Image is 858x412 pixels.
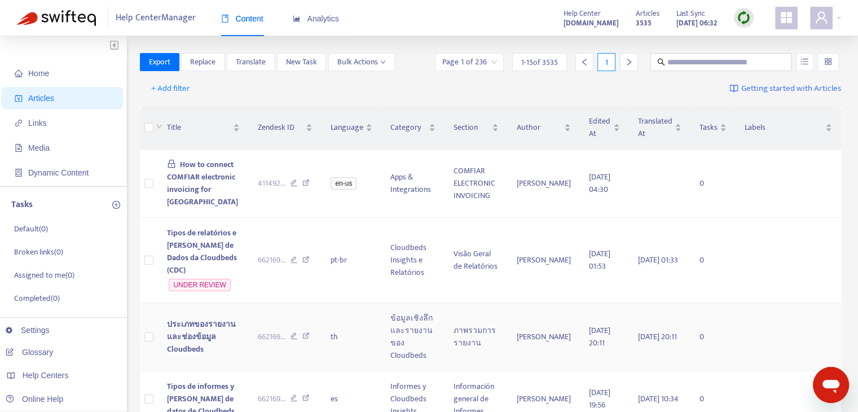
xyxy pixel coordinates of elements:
a: Glossary [6,348,53,357]
span: 1 - 15 of 3535 [521,56,558,68]
span: Articles [28,94,54,103]
span: 662169 ... [258,254,285,266]
span: New Task [286,56,317,68]
span: plus-circle [112,201,120,209]
img: sync.dc5367851b00ba804db3.png [737,11,751,25]
th: Translated At [629,106,690,150]
strong: [DATE] 06:32 [676,17,717,29]
span: user [815,11,828,24]
span: 411492 ... [258,177,285,190]
td: 0 [690,150,736,218]
p: Default ( 0 ) [14,223,48,235]
th: Author [508,106,580,150]
p: Assigned to me ( 0 ) [14,269,74,281]
span: search [657,58,665,66]
button: Translate [227,53,275,71]
span: area-chart [293,15,301,23]
th: Labels [736,106,841,150]
span: Help Center [564,7,601,20]
span: appstore [780,11,793,24]
span: left [580,58,588,66]
span: Last Sync [676,7,705,20]
a: [DOMAIN_NAME] [564,16,619,29]
th: Zendesk ID [249,106,322,150]
button: New Task [277,53,326,71]
th: Category [381,106,445,150]
span: Tipos de relatórios e [PERSON_NAME] de Dados da Cloudbeds (CDC) [167,226,237,277]
span: [DATE] 01:33 [638,253,678,266]
span: Zendesk ID [258,121,304,134]
span: Author [517,121,562,134]
img: image-link [729,84,738,93]
span: [DATE] 20:11 [638,330,677,343]
span: Replace [190,56,215,68]
th: Edited At [580,106,629,150]
strong: 3535 [636,17,652,29]
span: lock [167,159,176,168]
button: Export [140,53,179,71]
img: Swifteq [17,10,96,26]
td: [PERSON_NAME] [508,303,580,371]
span: Home [28,69,49,78]
span: Tasks [699,121,718,134]
span: Export [149,56,170,68]
span: Links [28,119,47,128]
span: Bulk Actions [337,56,386,68]
span: [DATE] 20:11 [589,324,610,349]
span: Help Centers [23,371,69,380]
td: ข้อมูลเชิงลึกและรายงานของ Cloudbeds [381,303,445,371]
span: Category [390,121,426,134]
span: Translated At [638,115,672,140]
th: Language [322,106,381,150]
iframe: Botón para iniciar la ventana de mensajería [813,367,849,403]
span: Title [167,121,231,134]
span: How to connect COMFIAR electronic invoicing for [GEOGRAPHIC_DATA] [167,158,238,208]
strong: [DOMAIN_NAME] [564,17,619,29]
button: + Add filter [143,80,199,98]
span: Dynamic Content [28,168,89,177]
span: home [15,69,23,77]
th: Section [445,106,508,150]
span: book [221,15,229,23]
span: Analytics [293,14,339,23]
th: Title [158,106,249,150]
td: 0 [690,218,736,303]
span: Edited At [589,115,611,140]
p: Broken links ( 0 ) [14,246,63,258]
span: down [156,123,162,130]
button: Replace [181,53,225,71]
span: down [380,59,386,65]
span: Getting started with Articles [741,82,841,95]
span: en-us [331,177,357,190]
span: [DATE] 01:53 [589,247,610,273]
span: Media [28,143,50,152]
p: All tasks ( 0 ) [14,315,50,327]
td: COMFIAR ELECTRONIC INVOICING [445,150,508,218]
th: Tasks [690,106,736,150]
span: 662169 ... [258,331,285,343]
p: Tasks [11,198,33,212]
td: Apps & Integrations [381,150,445,218]
td: pt-br [322,218,381,303]
span: right [625,58,633,66]
td: ภาพรวมการรายงาน [445,303,508,371]
span: container [15,169,23,177]
td: Visão Geral de Relatórios [445,218,508,303]
td: Cloudbeds Insights e Relatórios [381,218,445,303]
span: [DATE] 19:56 [589,386,610,411]
span: 662169 ... [258,393,285,405]
span: Section [454,121,490,134]
button: Bulk Actionsdown [328,53,395,71]
td: [PERSON_NAME] [508,218,580,303]
p: Completed ( 0 ) [14,292,60,304]
span: Translate [236,56,266,68]
span: file-image [15,144,23,152]
span: Labels [745,121,823,134]
td: th [322,303,381,371]
span: Content [221,14,263,23]
button: unordered-list [796,53,813,71]
span: Help Center Manager [116,7,196,29]
span: Language [331,121,363,134]
a: Settings [6,326,50,335]
span: [DATE] 10:34 [638,392,679,405]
